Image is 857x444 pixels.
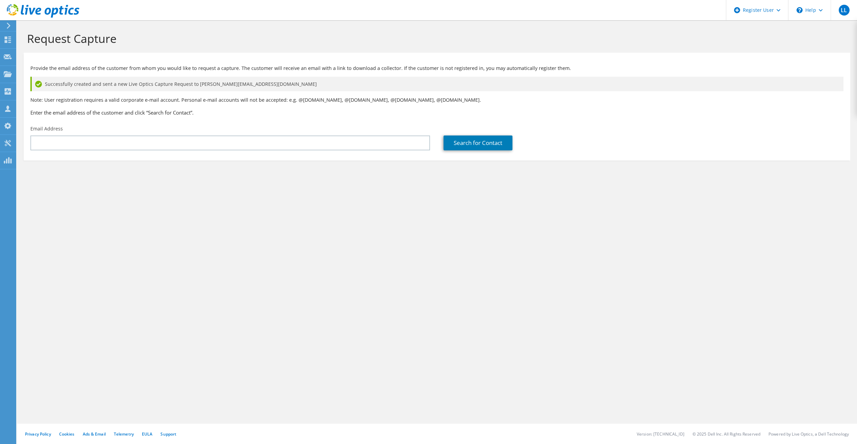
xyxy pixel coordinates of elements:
[30,109,843,116] h3: Enter the email address of the customer and click “Search for Contact”.
[797,7,803,13] svg: \n
[59,431,75,437] a: Cookies
[114,431,134,437] a: Telemetry
[30,125,63,132] label: Email Address
[30,65,843,72] p: Provide the email address of the customer from whom you would like to request a capture. The cust...
[45,80,317,88] span: Successfully created and sent a new Live Optics Capture Request to [PERSON_NAME][EMAIL_ADDRESS][D...
[692,431,760,437] li: © 2025 Dell Inc. All Rights Reserved
[27,31,843,46] h1: Request Capture
[444,135,512,150] a: Search for Contact
[83,431,106,437] a: Ads & Email
[30,96,843,104] p: Note: User registration requires a valid corporate e-mail account. Personal e-mail accounts will ...
[160,431,176,437] a: Support
[25,431,51,437] a: Privacy Policy
[142,431,152,437] a: EULA
[839,5,850,16] span: LL
[768,431,849,437] li: Powered by Live Optics, a Dell Technology
[637,431,684,437] li: Version: [TECHNICAL_ID]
